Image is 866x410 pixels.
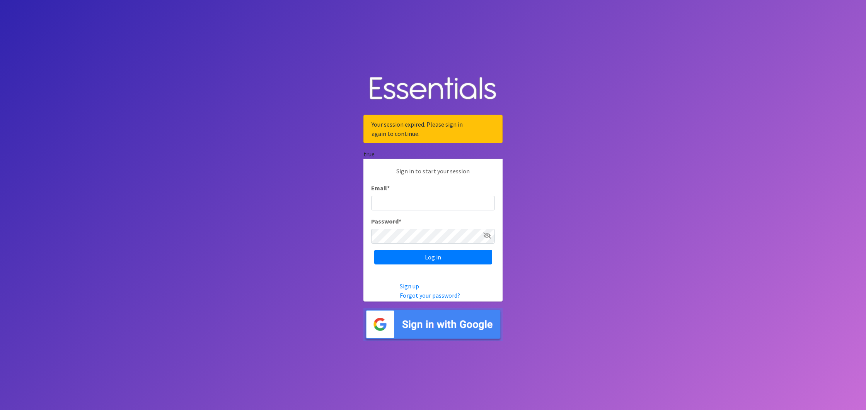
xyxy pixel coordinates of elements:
div: Your session expired. Please sign in again to continue. [363,115,503,143]
img: Sign in with Google [363,308,503,341]
p: Sign in to start your session [371,166,495,183]
abbr: required [387,184,390,192]
label: Email [371,183,390,193]
label: Password [371,217,401,226]
abbr: required [399,217,401,225]
div: true [363,149,503,159]
input: Log in [374,250,492,264]
a: Forgot your password? [400,291,460,299]
img: Human Essentials [363,69,503,109]
a: Sign up [400,282,419,290]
